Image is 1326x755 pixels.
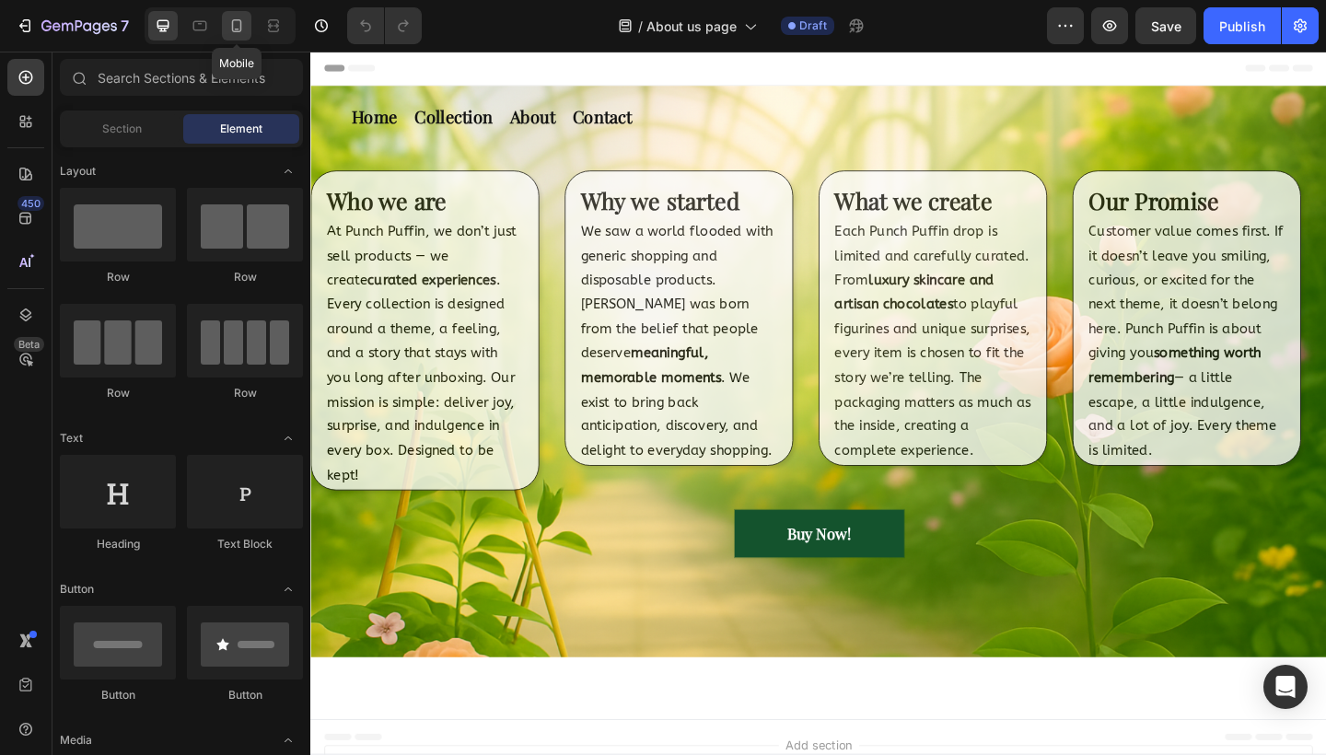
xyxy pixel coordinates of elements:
span: Text [60,430,83,447]
div: Button [187,687,303,703]
span: Save [1151,18,1181,34]
span: Button [60,581,94,598]
div: Row [187,269,303,285]
div: Row [187,385,303,401]
span: Section [102,121,142,137]
p: 7 [121,15,129,37]
span: About us page [646,17,737,36]
h2: What we create [568,145,785,181]
span: Element [220,121,262,137]
span: / [638,17,643,36]
div: Open Intercom Messenger [1263,665,1308,709]
p: Each Punch Puffin drop is limited and carefully curated. From to playful figurines and unique sur... [570,183,784,448]
div: Button [60,687,176,703]
iframe: Design area [310,52,1326,755]
button: Publish [1204,7,1281,44]
strong: Buy Now! [518,514,588,536]
input: Search Sections & Elements [60,59,303,96]
span: Toggle open [273,726,303,755]
div: 450 [17,196,44,211]
button: <p><strong>Buy Now!</strong></p> [461,499,646,551]
button: Save [1135,7,1196,44]
strong: luxury skincare and artisan chocolates [570,240,743,285]
span: Toggle open [273,424,303,453]
h2: Our Promise [844,145,1062,181]
span: Layout [60,163,96,180]
p: Customer value comes first. If it doesn’t leave you smiling, curious, or excited for the next the... [846,183,1060,448]
span: Draft [799,17,827,34]
span: Media [60,732,92,749]
strong: something worth remembering [846,319,1034,364]
div: Beta [14,337,44,352]
span: Toggle open [273,157,303,186]
div: Row [60,269,176,285]
div: Publish [1219,17,1265,36]
div: Row [60,385,176,401]
div: Heading [60,536,176,552]
span: Toggle open [273,575,303,604]
div: Undo/Redo [347,7,422,44]
button: 7 [7,7,137,44]
div: Text Block [187,536,303,552]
